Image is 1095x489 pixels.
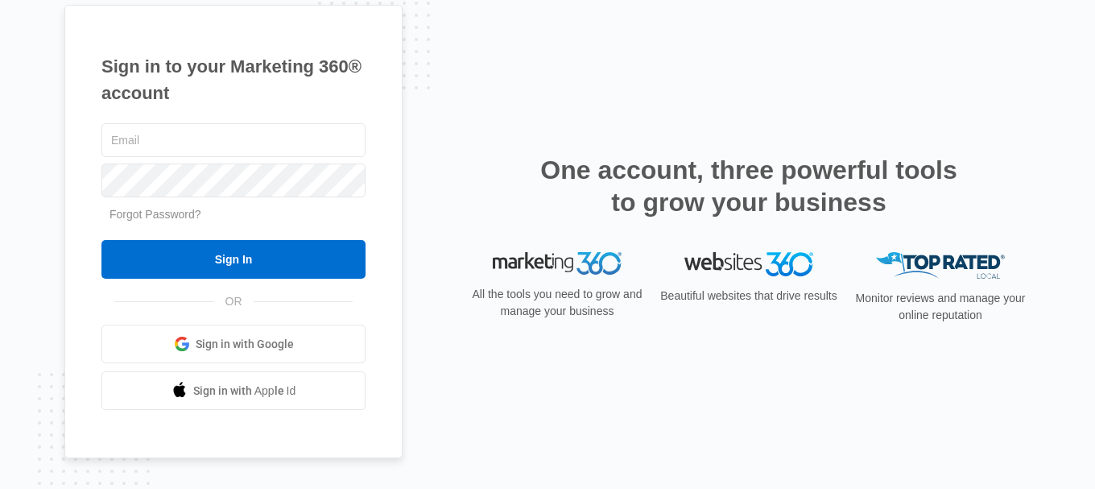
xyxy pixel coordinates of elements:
[876,252,1005,279] img: Top Rated Local
[193,383,296,400] span: Sign in with Apple Id
[196,336,294,353] span: Sign in with Google
[109,208,201,221] a: Forgot Password?
[101,371,366,410] a: Sign in with Apple Id
[493,252,622,275] img: Marketing 360
[101,123,366,157] input: Email
[659,288,839,305] p: Beautiful websites that drive results
[535,154,962,218] h2: One account, three powerful tools to grow your business
[101,240,366,279] input: Sign In
[214,293,254,310] span: OR
[467,286,647,320] p: All the tools you need to grow and manage your business
[684,252,813,276] img: Websites 360
[850,290,1031,324] p: Monitor reviews and manage your online reputation
[101,53,366,106] h1: Sign in to your Marketing 360® account
[101,325,366,363] a: Sign in with Google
